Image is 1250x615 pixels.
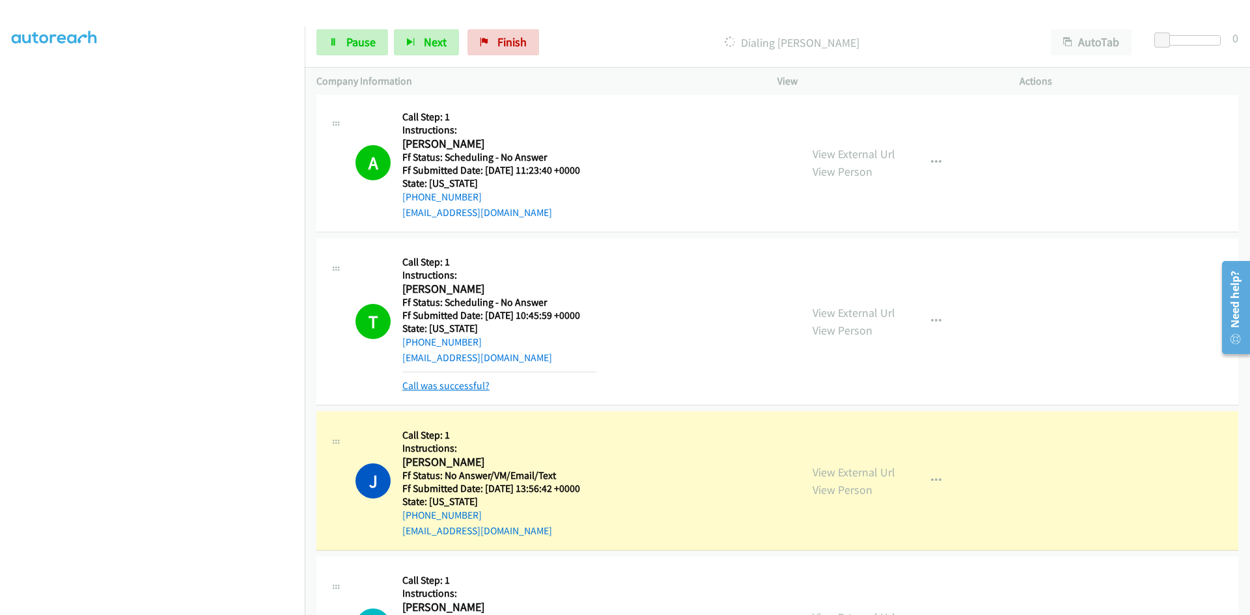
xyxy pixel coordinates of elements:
a: Call was successful? [402,379,490,392]
h5: Ff Status: No Answer/VM/Email/Text [402,469,596,482]
h5: Instructions: [402,587,596,600]
a: View Person [812,482,872,497]
h5: Call Step: 1 [402,256,596,269]
h5: Instructions: [402,269,596,282]
h1: T [355,304,391,339]
h1: J [355,463,391,499]
span: Finish [497,34,527,49]
button: Next [394,29,459,55]
p: Dialing [PERSON_NAME] [557,34,1027,51]
h5: Ff Status: Scheduling - No Answer [402,151,596,164]
div: Delay between calls (in seconds) [1161,35,1221,46]
a: Pause [316,29,388,55]
a: View Person [812,164,872,179]
h5: State: [US_STATE] [402,177,596,190]
iframe: Resource Center [1212,256,1250,359]
a: View External Url [812,146,895,161]
h5: Ff Submitted Date: [DATE] 10:45:59 +0000 [402,309,596,322]
h5: State: [US_STATE] [402,495,596,508]
h5: Instructions: [402,124,596,137]
h2: [PERSON_NAME] [402,282,596,297]
h5: Call Step: 1 [402,429,596,442]
a: [PHONE_NUMBER] [402,191,482,203]
h2: [PERSON_NAME] [402,137,596,152]
h5: State: [US_STATE] [402,322,596,335]
p: View [777,74,996,89]
a: [EMAIL_ADDRESS][DOMAIN_NAME] [402,525,552,537]
a: [PHONE_NUMBER] [402,509,482,521]
a: [PHONE_NUMBER] [402,336,482,348]
button: AutoTab [1051,29,1132,55]
a: Finish [467,29,539,55]
p: Actions [1020,74,1238,89]
p: Company Information [316,74,754,89]
h5: Instructions: [402,442,596,455]
a: View Person [812,323,872,338]
span: Pause [346,34,376,49]
h5: Ff Submitted Date: [DATE] 13:56:42 +0000 [402,482,596,495]
h1: A [355,145,391,180]
h5: Ff Status: Scheduling - No Answer [402,296,596,309]
div: 0 [1232,29,1238,47]
h5: Call Step: 1 [402,111,596,124]
h2: [PERSON_NAME] [402,600,596,615]
h5: Call Step: 1 [402,574,596,587]
h2: [PERSON_NAME] [402,455,596,470]
a: View External Url [812,465,895,480]
h5: Ff Submitted Date: [DATE] 11:23:40 +0000 [402,164,596,177]
a: [EMAIL_ADDRESS][DOMAIN_NAME] [402,351,552,364]
a: View External Url [812,305,895,320]
span: Next [424,34,447,49]
a: [EMAIL_ADDRESS][DOMAIN_NAME] [402,206,552,219]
